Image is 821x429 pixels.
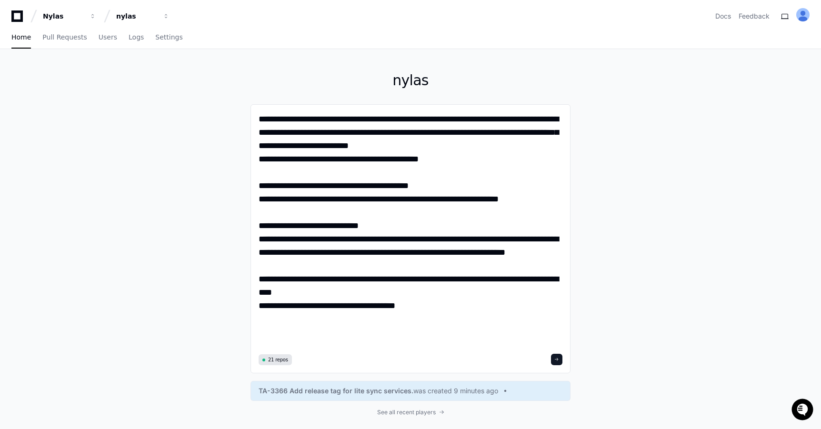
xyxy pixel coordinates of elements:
[259,386,562,396] a: TA-3366 Add release tag for lite sync services.was created 9 minutes ago
[250,409,571,416] a: See all recent players
[32,80,120,88] div: We're available if you need us!
[155,27,182,49] a: Settings
[129,27,144,49] a: Logs
[413,386,498,396] span: was created 9 minutes ago
[112,8,173,25] button: nylas
[11,34,31,40] span: Home
[377,409,436,416] span: See all recent players
[10,10,29,29] img: PlayerZero
[10,71,27,88] img: 1736555170064-99ba0984-63c1-480f-8ee9-699278ef63ed
[259,386,413,396] span: TA-3366 Add release tag for lite sync services.
[791,398,816,423] iframe: Open customer support
[43,11,84,21] div: Nylas
[10,38,173,53] div: Welcome
[129,34,144,40] span: Logs
[268,356,288,363] span: 21 repos
[99,27,117,49] a: Users
[116,11,157,21] div: nylas
[95,100,115,107] span: Pylon
[42,34,87,40] span: Pull Requests
[99,34,117,40] span: Users
[250,72,571,89] h1: nylas
[715,11,731,21] a: Docs
[155,34,182,40] span: Settings
[739,11,770,21] button: Feedback
[39,8,100,25] button: Nylas
[162,74,173,85] button: Start new chat
[11,27,31,49] a: Home
[67,100,115,107] a: Powered byPylon
[42,27,87,49] a: Pull Requests
[32,71,156,80] div: Start new chat
[796,8,810,21] img: ALV-UjU-Uivu_cc8zlDcn2c9MNEgVYayUocKx0gHV_Yy_SMunaAAd7JZxK5fgww1Mi-cdUJK5q-hvUHnPErhbMG5W0ta4bF9-...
